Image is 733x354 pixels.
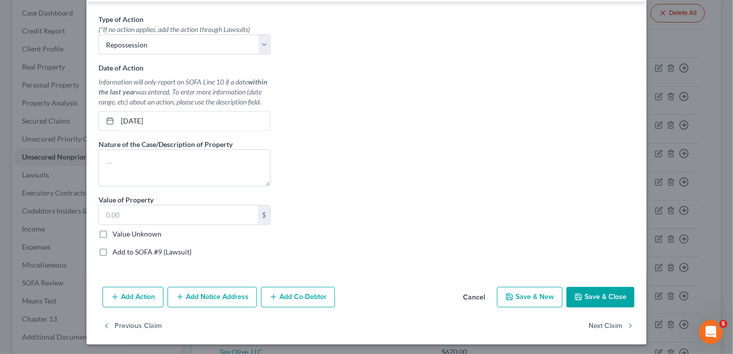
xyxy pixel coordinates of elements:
label: Value Unknown [112,229,161,239]
input: 0.00 [99,205,258,224]
label: Value of Property [98,194,153,205]
label: Date of Action [98,62,143,73]
div: $ [258,205,270,224]
div: Information will only report on SOFA Line 10 if a date was entered. To enter more information (da... [98,77,270,107]
button: Save & New [497,287,562,308]
button: Next Claim [588,315,634,336]
button: Save & Close [566,287,634,308]
button: Previous Claim [102,315,162,336]
button: Add Action [102,287,163,308]
label: Nature of the Case/Description of Property [98,139,232,149]
div: (*If no action applies, add the action through Lawsuits) [98,24,270,34]
button: Cancel [455,288,493,308]
button: Add Notice Address [167,287,257,308]
span: 5 [719,320,727,328]
iframe: Intercom live chat [699,320,723,344]
input: MM/DD/YYYY [117,111,270,130]
button: Add Co-Debtor [261,287,335,308]
label: Add to SOFA #9 (Lawsuit) [112,247,191,257]
span: Type of Action [98,15,143,23]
